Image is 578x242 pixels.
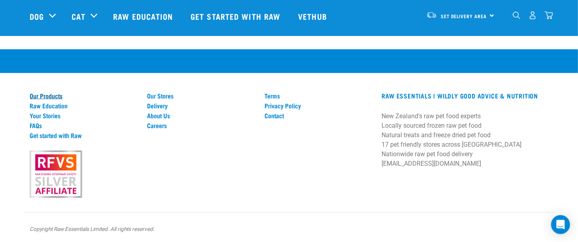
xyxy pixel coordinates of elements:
em: Copyright Raw Essentials Limited. All rights reserved. [30,226,155,233]
img: user.png [529,11,537,19]
a: Raw Education [30,102,138,109]
a: Get started with Raw [30,132,138,139]
p: New Zealand's raw pet food experts Locally sourced frozen raw pet food Natural treats and freeze ... [382,112,548,168]
h3: RAW ESSENTIALS | Wildly Good Advice & Nutrition [382,92,548,99]
a: Our Products [30,92,138,99]
img: home-icon-1@2x.png [513,11,520,19]
a: Your Stories [30,112,138,119]
a: Delivery [147,102,255,109]
img: home-icon@2x.png [545,11,553,19]
a: Contact [264,112,372,119]
a: Cat [72,10,85,22]
a: Vethub [290,0,337,32]
img: rfvs.png [26,149,85,199]
a: Privacy Policy [264,102,372,109]
div: Open Intercom Messenger [551,215,570,234]
span: Set Delivery Area [441,15,487,17]
a: Get started with Raw [183,0,290,32]
a: Raw Education [105,0,183,32]
img: van-moving.png [426,11,437,19]
a: About Us [147,112,255,119]
a: Careers [147,122,255,129]
a: Our Stores [147,92,255,99]
a: Terms [264,92,372,99]
a: FAQs [30,122,138,129]
a: Dog [30,10,44,22]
